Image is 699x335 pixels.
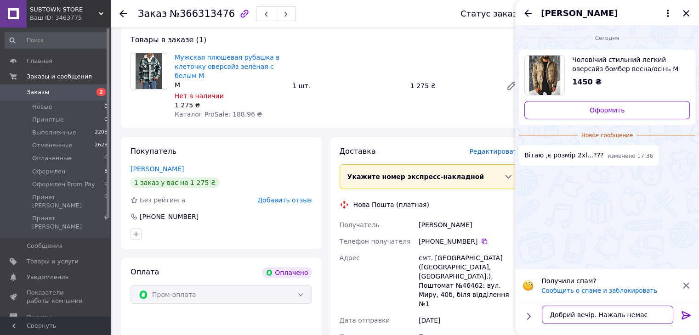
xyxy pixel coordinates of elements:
[27,257,79,266] span: Товары и услуги
[417,217,523,233] div: [PERSON_NAME]
[27,313,51,321] span: Отзывы
[340,254,360,262] span: Адрес
[681,8,692,19] button: Закрыть
[27,88,49,96] span: Заказы
[32,193,104,210] span: Принят [PERSON_NAME]
[104,154,108,162] span: 0
[460,9,522,18] div: Статус заказа
[607,152,637,160] span: изменено
[104,214,108,231] span: 6
[541,276,675,285] p: Получили спам?
[104,103,108,111] span: 0
[131,177,220,188] div: 1 заказ у вас на 1 275 ₴
[523,280,534,291] img: :face_with_monocle:
[289,79,406,92] div: 1 шт.
[170,8,235,19] span: №366313476
[30,6,99,14] span: SUBTOWN STORE
[95,141,108,150] span: 2628
[140,196,185,204] span: Без рейтинга
[541,7,673,19] button: [PERSON_NAME]
[32,214,104,231] span: Принят [PERSON_NAME]
[524,151,603,160] span: Вітаю ,є розмір 2хl...???
[97,88,106,96] span: 2
[104,193,108,210] span: 0
[469,148,521,155] span: Редактировать
[32,167,65,176] span: Оформлен
[32,180,95,189] span: Оформлен Prom Pay
[175,54,280,79] a: Мужская плюшевая рубашка в клеточку оверсайз зелёная с белым M
[529,56,561,95] img: 3040730673_w640_h640_muzhskoj-stilnyj-lyogkij.jpg
[637,152,653,160] span: 17:36 12.10.2025
[591,34,623,42] span: Сегодня
[578,132,636,140] span: Новое сообщение
[32,141,72,150] span: Отмененные
[524,55,690,95] a: Посмотреть товар
[104,180,108,189] span: 0
[27,73,92,81] span: Заказы и сообщения
[5,32,108,49] input: Поиск
[139,212,199,221] div: [PHONE_NUMBER]
[104,116,108,124] span: 0
[541,7,618,19] span: [PERSON_NAME]
[351,200,432,209] div: Нова Пошта (платная)
[523,8,534,19] button: Назад
[32,116,64,124] span: Принятые
[175,111,262,118] span: Каталог ProSale: 188.96 ₴
[419,237,521,246] div: [PHONE_NUMBER]
[257,196,312,204] span: Добавить отзыв
[417,312,523,329] div: [DATE]
[131,147,176,156] span: Покупатель
[541,287,657,294] button: Сообщить о спаме и заблокировать
[175,100,285,110] div: 1 275 ₴
[104,167,108,176] span: 5
[175,80,285,89] div: M
[32,128,76,137] span: Выполненные
[340,238,411,245] span: Телефон получателя
[136,53,163,89] img: Мужская плюшевая рубашка в клеточку оверсайз зелёная с белым M
[131,165,184,173] a: [PERSON_NAME]
[27,289,85,305] span: Показатели работы компании
[262,267,312,278] div: Оплачено
[407,79,499,92] div: 1 275 ₴
[27,273,68,281] span: Уведомления
[340,221,380,229] span: Получатель
[27,242,63,250] span: Сообщения
[95,128,108,137] span: 2205
[131,35,206,44] span: Товары в заказе (1)
[340,147,376,156] span: Доставка
[30,14,110,22] div: Ваш ID: 3463775
[119,9,127,18] div: Вернуться назад
[138,8,167,19] span: Заказ
[523,310,534,322] button: Показать кнопки
[32,154,72,162] span: Оплаченные
[175,92,224,100] span: Нет в наличии
[502,77,521,95] a: Редактировать
[347,173,484,180] span: Укажите номер экспресс-накладной
[27,57,52,65] span: Главная
[340,317,390,324] span: Дата отправки
[542,306,673,324] textarea: Добрий вечір. Нажаль немає
[32,103,52,111] span: Новые
[572,78,602,86] span: 1450 ₴
[131,268,159,276] span: Оплата
[524,101,690,119] a: Оформить
[572,55,682,73] span: Чоловічий стильний легкий оверсайз бомбер весна/осінь M (болітного кольору). Чоловіча весняна куртка
[519,33,695,42] div: 12.10.2025
[417,250,523,312] div: смт. [GEOGRAPHIC_DATA] ([GEOGRAPHIC_DATA], [GEOGRAPHIC_DATA].), Поштомат №46462: вул. Миру, 40б, ...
